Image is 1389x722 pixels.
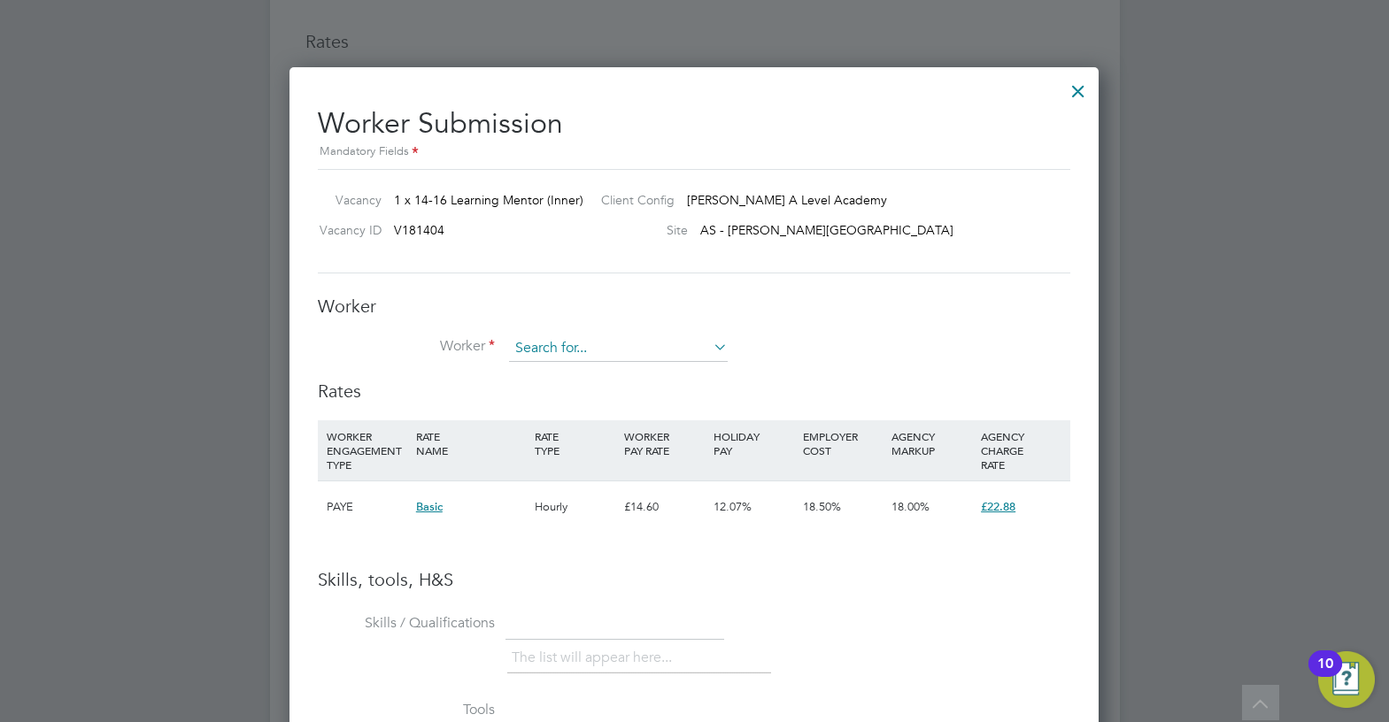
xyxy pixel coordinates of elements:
label: Tools [318,701,495,719]
div: WORKER PAY RATE [620,420,709,466]
span: AS - [PERSON_NAME][GEOGRAPHIC_DATA] [700,222,953,238]
label: Site [587,222,688,238]
label: Worker [318,337,495,356]
div: RATE NAME [412,420,530,466]
div: RATE TYPE [530,420,620,466]
div: AGENCY MARKUP [887,420,976,466]
h3: Skills, tools, H&S [318,568,1070,591]
span: £22.88 [981,499,1015,514]
label: Skills / Qualifications [318,614,495,633]
div: Hourly [530,481,620,533]
label: Vacancy [311,192,382,208]
span: 1 x 14-16 Learning Mentor (Inner) [394,192,583,208]
div: HOLIDAY PAY [709,420,799,466]
span: 18.50% [803,499,841,514]
div: Mandatory Fields [318,142,1070,162]
label: Client Config [587,192,675,208]
input: Search for... [509,335,728,362]
h2: Worker Submission [318,92,1070,162]
label: Vacancy ID [311,222,382,238]
div: £14.60 [620,481,709,533]
div: 10 [1317,664,1333,687]
span: 18.00% [891,499,930,514]
span: 12.07% [714,499,752,514]
div: WORKER ENGAGEMENT TYPE [322,420,412,480]
div: AGENCY CHARGE RATE [976,420,1066,480]
span: Basic [416,499,443,514]
h3: Rates [318,380,1070,403]
div: PAYE [322,481,412,533]
span: [PERSON_NAME] A Level Academy [687,192,887,208]
li: The list will appear here... [512,646,679,670]
span: V181404 [394,222,444,238]
div: EMPLOYER COST [799,420,888,466]
h3: Worker [318,295,1070,318]
button: Open Resource Center, 10 new notifications [1318,651,1375,708]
